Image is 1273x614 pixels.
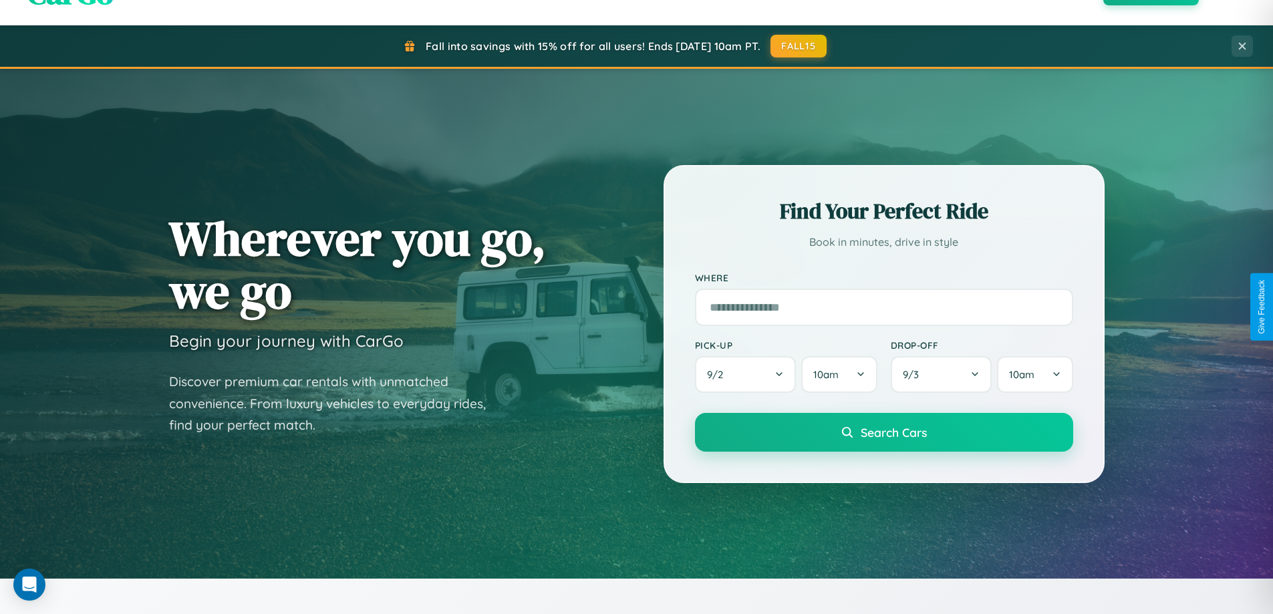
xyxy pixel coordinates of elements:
button: 10am [801,356,877,393]
button: FALL15 [770,35,827,57]
h1: Wherever you go, we go [169,212,546,317]
label: Pick-up [695,339,877,351]
div: Give Feedback [1257,280,1266,334]
button: 9/2 [695,356,797,393]
span: 9 / 2 [707,368,730,381]
label: Where [695,272,1073,283]
span: 10am [813,368,839,381]
h3: Begin your journey with CarGo [169,331,404,351]
button: 10am [997,356,1073,393]
button: 9/3 [891,356,992,393]
p: Book in minutes, drive in style [695,233,1073,252]
div: Open Intercom Messenger [13,569,45,601]
h2: Find Your Perfect Ride [695,196,1073,226]
span: Search Cars [861,425,927,440]
p: Discover premium car rentals with unmatched convenience. From luxury vehicles to everyday rides, ... [169,371,503,436]
span: 9 / 3 [903,368,926,381]
span: 10am [1009,368,1034,381]
button: Search Cars [695,413,1073,452]
label: Drop-off [891,339,1073,351]
span: Fall into savings with 15% off for all users! Ends [DATE] 10am PT. [426,39,760,53]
